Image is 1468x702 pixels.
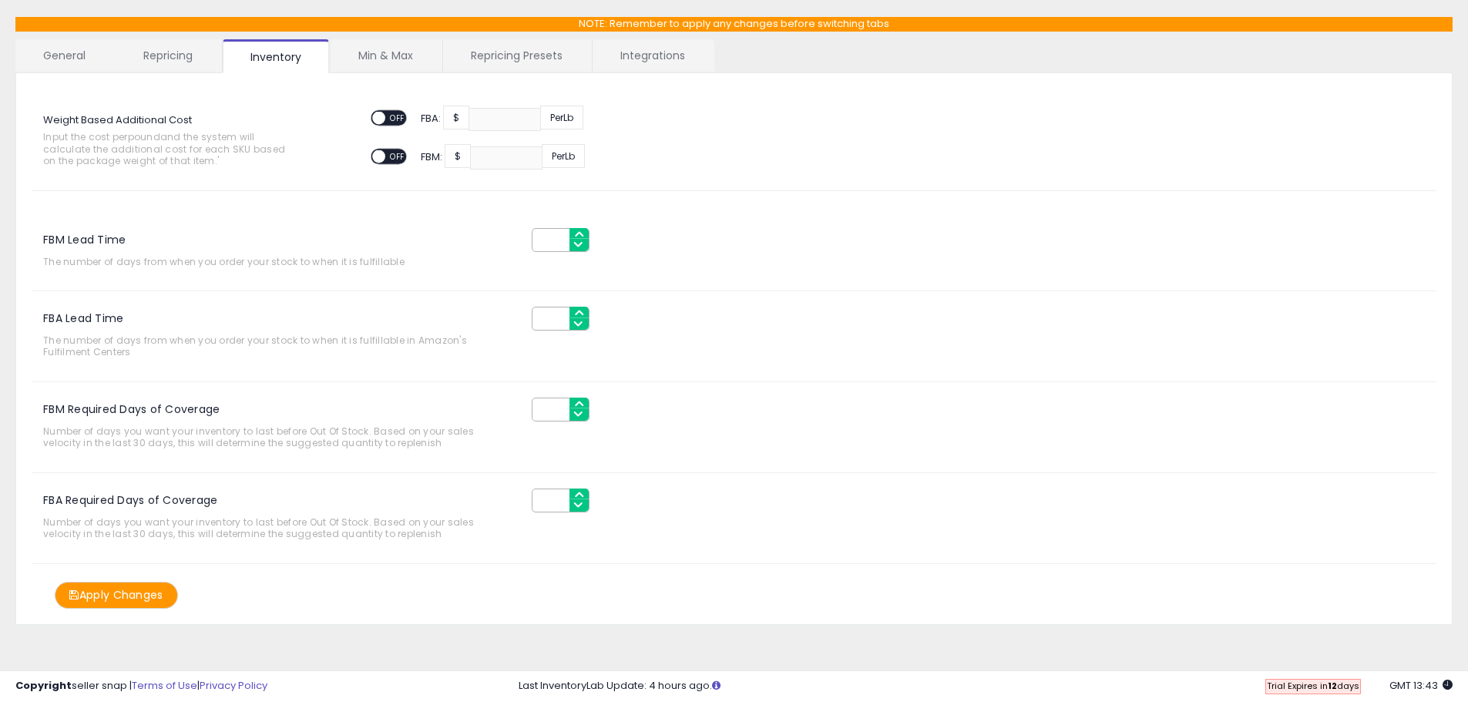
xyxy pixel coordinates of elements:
[443,106,469,129] span: $
[15,679,267,694] div: seller snap | |
[1389,678,1453,693] span: 2025-09-9 13:43 GMT
[32,228,126,244] label: FBM Lead Time
[15,17,1453,32] p: NOTE: Remember to apply any changes before switching tabs
[331,39,441,72] a: Min & Max
[519,679,1453,694] div: Last InventoryLab Update: 4 hours ago.
[542,144,585,168] span: Per Lb
[32,489,217,505] label: FBA Required Days of Coverage
[1267,680,1359,692] span: Trial Expires in days
[15,678,72,693] strong: Copyright
[43,516,509,540] span: Number of days you want your inventory to last before Out Of Stock. Based on your sales velocity ...
[200,678,267,693] a: Privacy Policy
[421,149,442,163] span: FBM:
[445,144,471,168] span: $
[443,39,590,72] a: Repricing Presets
[32,307,123,323] label: FBA Lead Time
[132,678,197,693] a: Terms of Use
[43,425,509,449] span: Number of days you want your inventory to last before Out Of Stock. Based on your sales velocity ...
[385,112,410,125] span: OFF
[1328,680,1337,692] b: 12
[712,680,721,690] i: Click here to read more about un-synced listings.
[43,131,301,166] span: Input the cost per pound and the system will calculate the additional cost for each SKU based on ...
[32,398,220,414] label: FBM Required Days of Coverage
[385,150,410,163] span: OFF
[43,108,192,128] label: Weight Based Additional Cost
[421,110,441,125] span: FBA:
[540,106,583,129] span: Per Lb
[43,334,509,358] span: The number of days from when you order your stock to when it is fulfillable in Amazon's Fulfilmen...
[223,39,329,73] a: Inventory
[15,39,114,72] a: General
[43,256,509,267] span: The number of days from when you order your stock to when it is fulfillable
[116,39,220,72] a: Repricing
[593,39,713,72] a: Integrations
[55,582,178,609] button: Apply Changes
